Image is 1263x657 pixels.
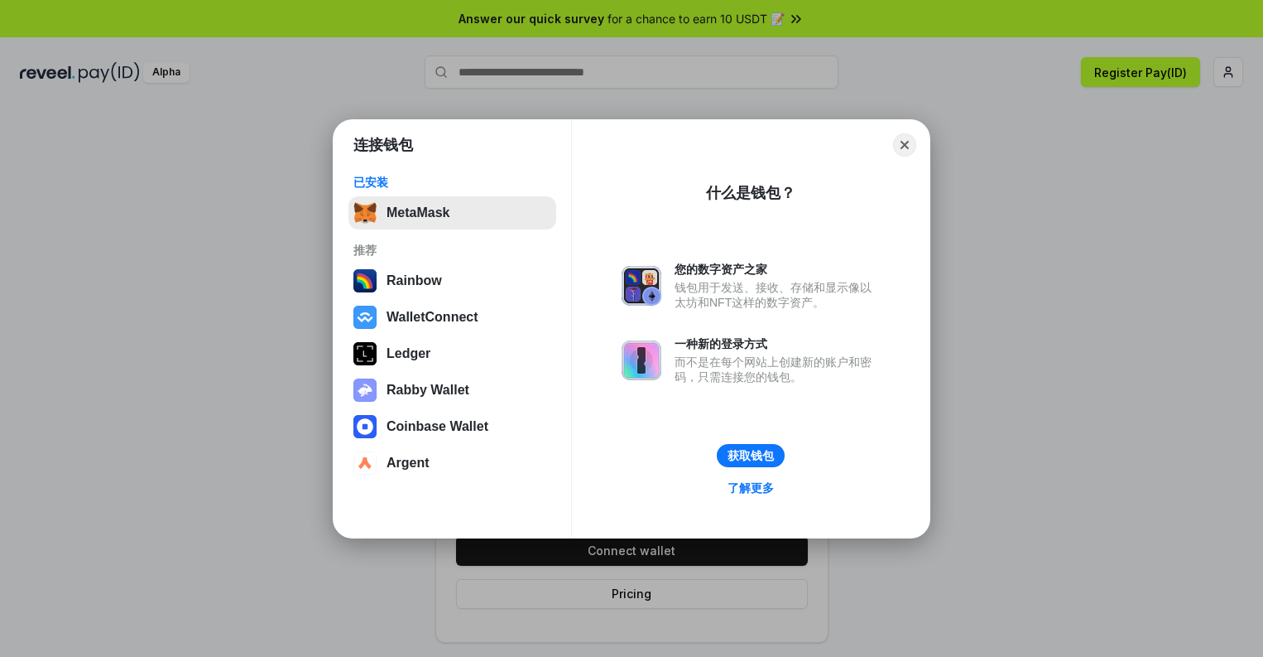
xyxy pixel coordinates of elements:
div: 而不是在每个网站上创建新的账户和密码，只需连接您的钱包。 [675,355,880,384]
img: svg+xml,%3Csvg%20width%3D%2228%22%20height%3D%2228%22%20viewBox%3D%220%200%2028%2028%22%20fill%3D... [353,306,377,329]
div: Ledger [387,346,430,361]
img: svg+xml,%3Csvg%20width%3D%2228%22%20height%3D%2228%22%20viewBox%3D%220%200%2028%2028%22%20fill%3D... [353,415,377,438]
button: Rabby Wallet [348,374,556,407]
img: svg+xml,%3Csvg%20xmlns%3D%22http%3A%2F%2Fwww.w3.org%2F2000%2Fsvg%22%20fill%3D%22none%22%20viewBox... [353,379,377,402]
a: 了解更多 [718,477,784,499]
div: 获取钱包 [728,448,774,463]
div: 钱包用于发送、接收、存储和显示像以太坊和NFT这样的数字资产。 [675,280,880,310]
img: svg+xml,%3Csvg%20width%3D%22120%22%20height%3D%22120%22%20viewBox%3D%220%200%20120%20120%22%20fil... [353,269,377,292]
h1: 连接钱包 [353,135,413,155]
div: 什么是钱包？ [706,183,795,203]
img: svg+xml,%3Csvg%20xmlns%3D%22http%3A%2F%2Fwww.w3.org%2F2000%2Fsvg%22%20fill%3D%22none%22%20viewBox... [622,266,661,306]
div: WalletConnect [387,310,478,325]
button: Coinbase Wallet [348,410,556,443]
div: Argent [387,456,430,471]
div: Rainbow [387,273,442,288]
div: 了解更多 [728,481,774,495]
button: Ledger [348,337,556,370]
button: MetaMask [348,196,556,229]
button: Close [893,133,916,157]
div: Coinbase Wallet [387,419,488,434]
div: 您的数字资产之家 [675,262,880,277]
div: Rabby Wallet [387,383,469,398]
button: WalletConnect [348,301,556,334]
button: Argent [348,447,556,480]
img: svg+xml,%3Csvg%20xmlns%3D%22http%3A%2F%2Fwww.w3.org%2F2000%2Fsvg%22%20fill%3D%22none%22%20viewBox... [622,341,661,380]
div: MetaMask [387,205,449,220]
img: svg+xml,%3Csvg%20width%3D%2228%22%20height%3D%2228%22%20viewBox%3D%220%200%2028%2028%22%20fill%3D... [353,452,377,475]
div: 一种新的登录方式 [675,336,880,351]
div: 推荐 [353,243,551,258]
img: svg+xml,%3Csvg%20fill%3D%22none%22%20height%3D%2233%22%20viewBox%3D%220%200%2035%2033%22%20width%... [353,201,377,225]
button: Rainbow [348,264,556,297]
button: 获取钱包 [717,444,785,467]
div: 已安装 [353,175,551,190]
img: svg+xml,%3Csvg%20xmlns%3D%22http%3A%2F%2Fwww.w3.org%2F2000%2Fsvg%22%20width%3D%2228%22%20height%3... [353,342,377,365]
